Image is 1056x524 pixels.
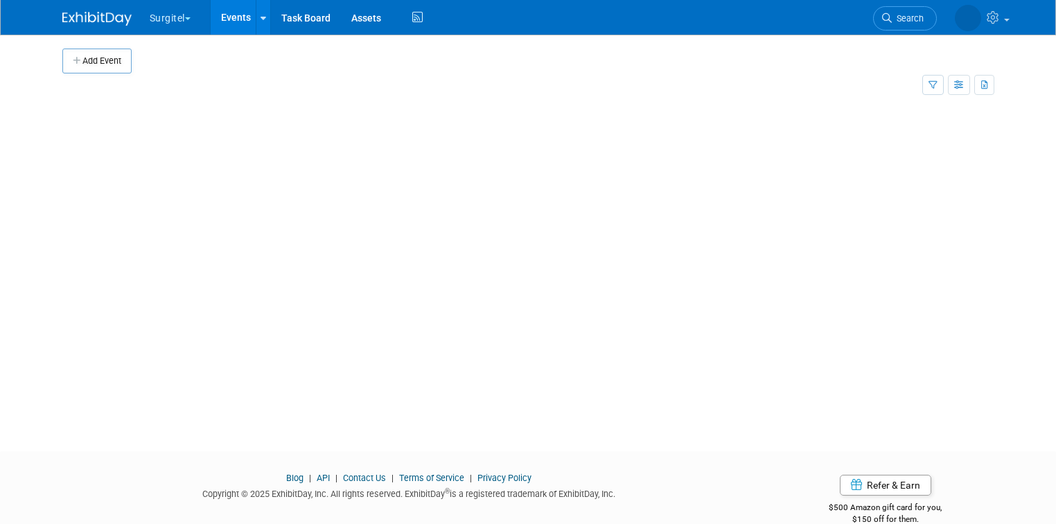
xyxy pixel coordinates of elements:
[445,487,450,495] sup: ®
[306,473,315,483] span: |
[62,12,132,26] img: ExhibitDay
[873,6,937,30] a: Search
[62,49,132,73] button: Add Event
[388,473,397,483] span: |
[840,475,931,496] a: Refer & Earn
[343,473,386,483] a: Contact Us
[62,484,756,500] div: Copyright © 2025 ExhibitDay, Inc. All rights reserved. ExhibitDay is a registered trademark of Ex...
[892,13,924,24] span: Search
[955,5,981,31] img: Neil Lobocki
[477,473,531,483] a: Privacy Policy
[332,473,341,483] span: |
[399,473,464,483] a: Terms of Service
[286,473,303,483] a: Blog
[317,473,330,483] a: API
[466,473,475,483] span: |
